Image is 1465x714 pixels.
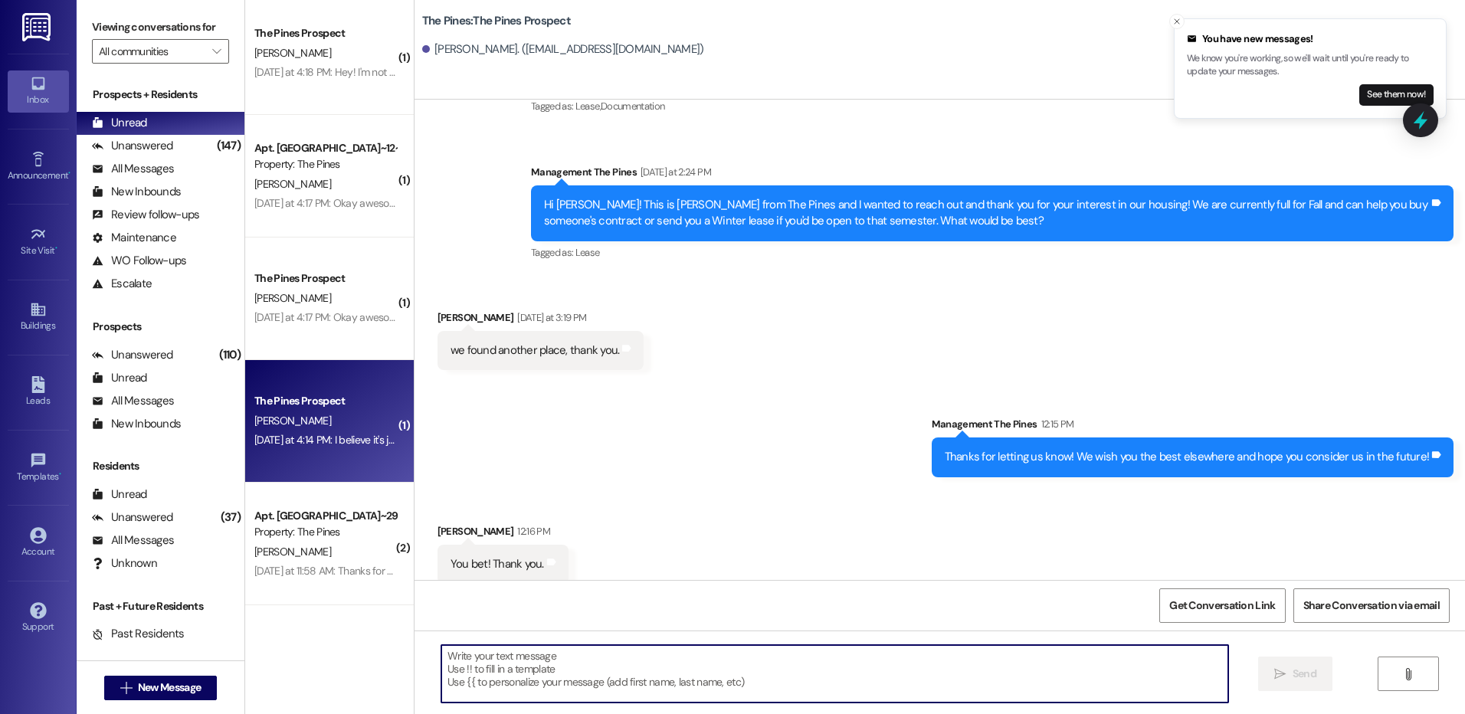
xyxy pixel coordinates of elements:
[254,270,396,287] div: The Pines Prospect
[254,140,396,156] div: Apt. [GEOGRAPHIC_DATA]~12~D, 1 The Pines (Women's) North
[254,46,331,60] span: [PERSON_NAME]
[254,177,331,191] span: [PERSON_NAME]
[92,161,174,177] div: All Messages
[254,508,396,524] div: Apt. [GEOGRAPHIC_DATA]~29~C, 1 The Pines (Men's) South
[438,310,644,331] div: [PERSON_NAME]
[1359,84,1434,106] button: See them now!
[1293,588,1450,623] button: Share Conversation via email
[92,486,147,503] div: Unread
[254,414,331,427] span: [PERSON_NAME]
[92,230,176,246] div: Maintenance
[92,649,195,665] div: Future Residents
[68,168,70,178] span: •
[8,447,69,489] a: Templates •
[104,676,218,700] button: New Message
[59,469,61,480] span: •
[77,458,244,474] div: Residents
[92,416,181,432] div: New Inbounds
[99,39,205,64] input: All communities
[254,156,396,172] div: Property: The Pines
[1037,416,1074,432] div: 12:15 PM
[215,343,244,367] div: (110)
[254,393,396,409] div: The Pines Prospect
[92,138,173,154] div: Unanswered
[254,545,331,558] span: [PERSON_NAME]
[92,184,181,200] div: New Inbounds
[451,556,544,572] div: You bet! Thank you.
[77,598,244,614] div: Past + Future Residents
[531,164,1454,185] div: Management The Pines
[254,524,396,540] div: Property: The Pines
[422,13,571,29] b: The Pines: The Pines Prospect
[120,682,132,694] i: 
[55,243,57,254] span: •
[637,164,711,180] div: [DATE] at 2:24 PM
[92,555,157,572] div: Unknown
[254,564,454,578] div: [DATE] at 11:58 AM: Thanks for sorting that out
[8,70,69,112] a: Inbox
[601,100,665,113] span: Documentation
[1274,668,1286,680] i: 
[92,207,199,223] div: Review follow-ups
[254,310,408,324] div: [DATE] at 4:17 PM: Okay awesome!!
[138,680,201,696] span: New Message
[77,319,244,335] div: Prospects
[22,13,54,41] img: ResiDesk Logo
[8,221,69,263] a: Site Visit •
[217,506,244,529] div: (37)
[932,416,1454,437] div: Management The Pines
[8,296,69,338] a: Buildings
[451,342,620,359] div: we found another place, thank you.
[8,372,69,413] a: Leads
[1258,657,1332,691] button: Send
[1402,668,1414,680] i: 
[1169,14,1185,29] button: Close toast
[531,95,1454,117] div: Tagged as:
[8,522,69,564] a: Account
[92,276,152,292] div: Escalate
[92,15,229,39] label: Viewing conversations for
[575,246,600,259] span: Lease
[254,433,898,447] div: [DATE] at 4:14 PM: I believe it's just [EMAIL_ADDRESS][DOMAIN_NAME], unless you need the version ...
[544,197,1429,230] div: Hi [PERSON_NAME]! This is [PERSON_NAME] from The Pines and I wanted to reach out and thank you fo...
[212,45,221,57] i: 
[92,509,173,526] div: Unanswered
[254,196,408,210] div: [DATE] at 4:17 PM: Okay awesome!!
[531,241,1454,264] div: Tagged as:
[254,291,331,305] span: [PERSON_NAME]
[92,393,174,409] div: All Messages
[92,626,185,642] div: Past Residents
[254,65,733,79] div: [DATE] at 4:18 PM: Hey! I'm not seeing any documents. I am not sure where this information is loc...
[575,100,601,113] span: Lease ,
[92,115,147,131] div: Unread
[513,523,550,539] div: 12:16 PM
[1159,588,1285,623] button: Get Conversation Link
[513,310,586,326] div: [DATE] at 3:19 PM
[422,41,704,57] div: [PERSON_NAME]. ([EMAIL_ADDRESS][DOMAIN_NAME])
[8,598,69,639] a: Support
[77,87,244,103] div: Prospects + Residents
[1303,598,1440,614] span: Share Conversation via email
[92,347,173,363] div: Unanswered
[1293,666,1316,682] span: Send
[1187,52,1434,79] p: We know you're working, so we'll wait until you're ready to update your messages.
[213,134,244,158] div: (147)
[438,523,569,545] div: [PERSON_NAME]
[1169,598,1275,614] span: Get Conversation Link
[254,25,396,41] div: The Pines Prospect
[92,370,147,386] div: Unread
[945,449,1430,465] div: Thanks for letting us know! We wish you the best elsewhere and hope you consider us in the future!
[92,253,186,269] div: WO Follow-ups
[92,532,174,549] div: All Messages
[1187,31,1434,47] div: You have new messages!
